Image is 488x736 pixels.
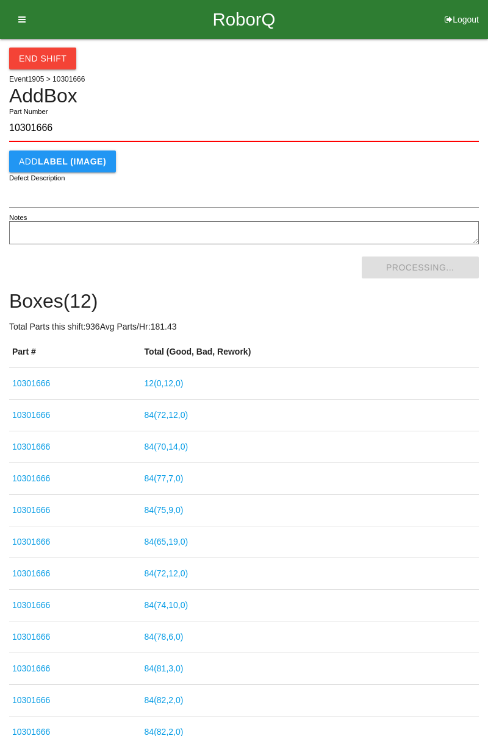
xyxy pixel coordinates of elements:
a: 10301666 [12,378,50,388]
span: Event 1905 > 10301666 [9,75,85,83]
h4: Boxes ( 12 ) [9,291,479,312]
a: 10301666 [12,505,50,515]
a: 84(81,3,0) [145,663,184,673]
label: Notes [9,213,27,223]
th: Total (Good, Bad, Rework) [142,336,479,368]
a: 84(72,12,0) [145,410,188,420]
th: Part # [9,336,142,368]
button: End Shift [9,48,76,69]
label: Part Number [9,107,48,117]
a: 84(65,19,0) [145,537,188,547]
label: Defect Description [9,173,65,183]
a: 10301666 [12,600,50,610]
a: 10301666 [12,695,50,705]
a: 84(70,14,0) [145,442,188,451]
h4: Add Box [9,85,479,107]
a: 84(78,6,0) [145,632,184,642]
p: Total Parts this shift: 936 Avg Parts/Hr: 181.43 [9,320,479,333]
input: Required [9,115,479,142]
a: 10301666 [12,568,50,578]
a: 10301666 [12,632,50,642]
a: 10301666 [12,473,50,483]
button: AddLABEL (IMAGE) [9,150,116,172]
a: 10301666 [12,410,50,420]
a: 84(82,2,0) [145,695,184,705]
a: 12(0,12,0) [145,378,184,388]
a: 10301666 [12,442,50,451]
a: 10301666 [12,663,50,673]
b: LABEL (IMAGE) [38,157,106,166]
a: 10301666 [12,537,50,547]
a: 84(77,7,0) [145,473,184,483]
a: 84(72,12,0) [145,568,188,578]
a: 84(75,9,0) [145,505,184,515]
a: 84(74,10,0) [145,600,188,610]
